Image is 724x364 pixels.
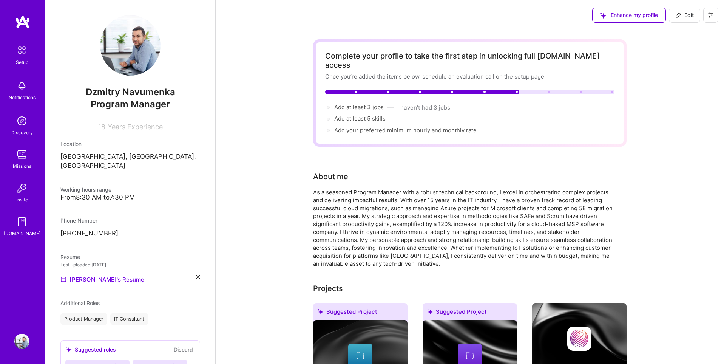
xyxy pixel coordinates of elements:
[60,313,107,325] div: Product Manager
[60,87,200,98] span: Dzmitry Navumenka
[60,300,100,306] span: Additional Roles
[14,78,29,93] img: bell
[60,217,97,224] span: Phone Number
[14,42,30,58] img: setup
[675,11,694,19] span: Edit
[60,229,200,238] p: [PHONE_NUMBER]
[11,129,33,136] div: Discovery
[65,346,72,353] i: icon SuggestedTeams
[12,334,31,349] a: User Avatar
[91,99,170,110] span: Program Manager
[14,334,29,349] img: User Avatar
[196,275,200,279] i: icon Close
[171,345,195,354] button: Discard
[334,127,477,134] span: Add your preferred minimum hourly and monthly rate
[325,73,614,81] div: Once you’re added the items below, schedule an evaluation call on the setup page.
[60,152,200,170] p: [GEOGRAPHIC_DATA], [GEOGRAPHIC_DATA], [GEOGRAPHIC_DATA]
[397,104,450,112] button: I haven't had 3 jobs
[98,123,105,131] span: 18
[60,276,66,282] img: Resume
[60,194,200,201] div: From 8:30 AM to 7:30 PM
[567,327,591,351] img: Company logo
[60,186,111,193] span: Working hours range
[16,196,28,204] div: Invite
[313,171,348,182] div: About me
[110,313,148,325] div: IT Consultant
[313,188,615,268] div: As a seasoned Program Manager with a robust technical background, I excel in orchestrating comple...
[13,162,31,170] div: Missions
[60,254,80,260] span: Resume
[313,303,408,323] div: Suggested Project
[14,113,29,129] img: discovery
[100,15,161,76] img: User Avatar
[60,261,200,269] div: Last uploaded: [DATE]
[108,123,163,131] span: Years Experience
[60,275,144,284] a: [PERSON_NAME]'s Resume
[14,214,29,229] img: guide book
[423,303,517,323] div: Suggested Project
[318,309,323,314] i: icon SuggestedTeams
[334,115,386,122] span: Add at least 5 skills
[334,104,384,111] span: Add at least 3 jobs
[4,229,40,237] div: [DOMAIN_NAME]
[313,283,343,294] div: Projects
[9,93,36,101] div: Notifications
[65,345,116,353] div: Suggested roles
[14,147,29,162] img: teamwork
[669,8,700,23] button: Edit
[427,309,433,314] i: icon SuggestedTeams
[16,58,28,66] div: Setup
[14,181,29,196] img: Invite
[60,140,200,148] div: Location
[325,51,614,70] div: Complete your profile to take the first step in unlocking full [DOMAIN_NAME] access
[15,15,30,29] img: logo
